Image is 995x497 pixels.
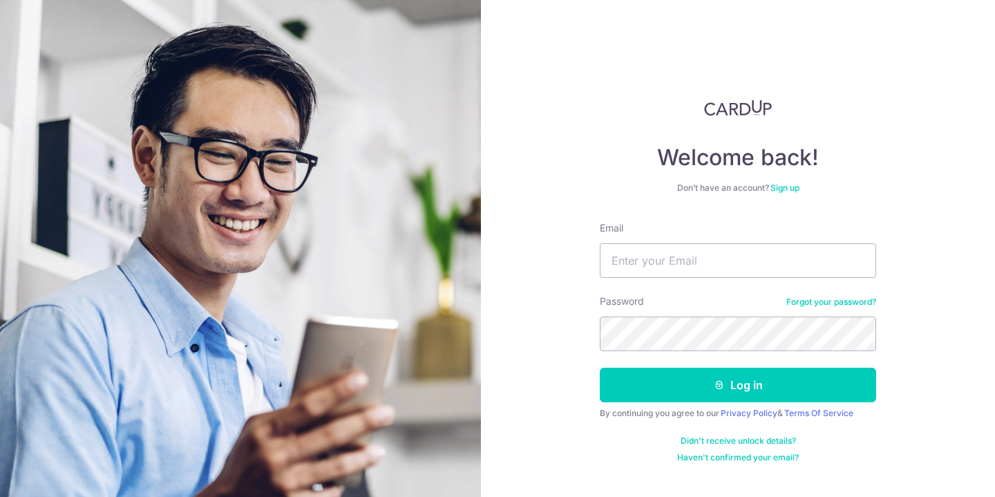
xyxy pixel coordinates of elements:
[677,452,799,463] a: Haven't confirmed your email?
[600,243,876,278] input: Enter your Email
[600,144,876,171] h4: Welcome back!
[721,408,777,418] a: Privacy Policy
[600,294,644,308] label: Password
[600,221,623,235] label: Email
[784,408,853,418] a: Terms Of Service
[600,408,876,419] div: By continuing you agree to our &
[600,368,876,402] button: Log in
[770,182,799,193] a: Sign up
[786,297,876,308] a: Forgot your password?
[600,182,876,194] div: Don’t have an account?
[704,100,772,116] img: CardUp Logo
[681,435,796,447] a: Didn't receive unlock details?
